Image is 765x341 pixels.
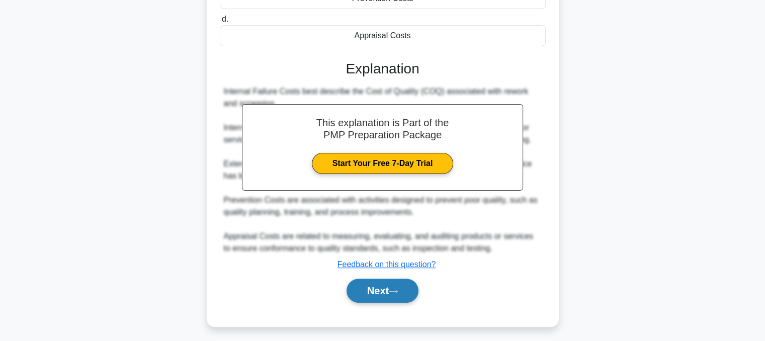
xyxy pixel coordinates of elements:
a: Start Your Free 7-Day Trial [312,153,453,174]
div: Internal Failure Costs best describe the Cost of Quality (COQ) associated with rework and scrappi... [224,86,542,254]
h3: Explanation [226,60,540,77]
div: Appraisal Costs [220,25,546,46]
span: d. [222,15,228,23]
button: Next [347,279,418,303]
a: Feedback on this question? [337,260,436,269]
